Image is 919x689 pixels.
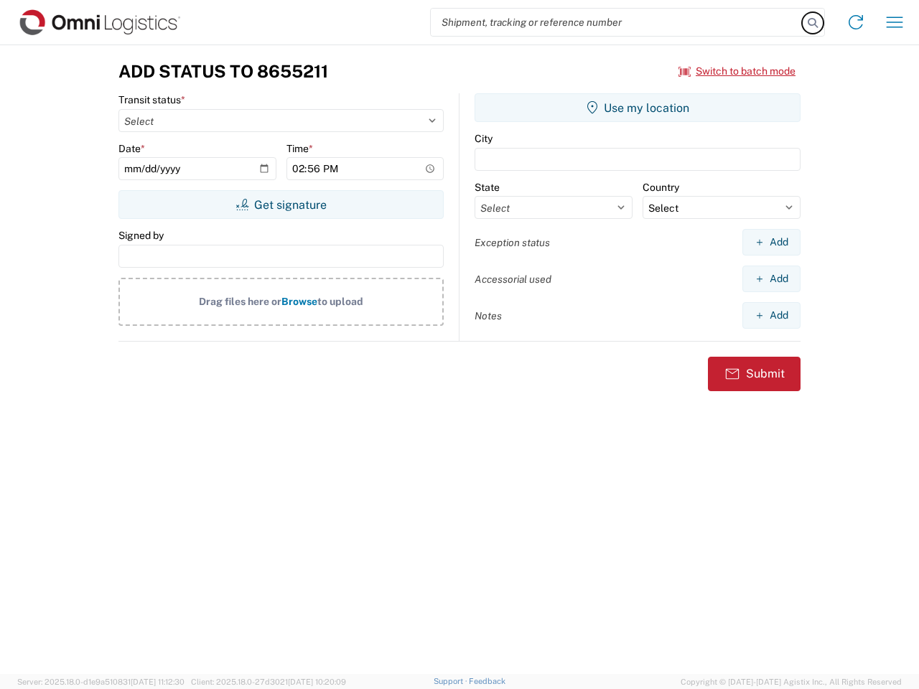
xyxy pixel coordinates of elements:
[475,132,493,145] label: City
[118,229,164,242] label: Signed by
[118,61,328,82] h3: Add Status to 8655211
[678,60,796,83] button: Switch to batch mode
[286,142,313,155] label: Time
[681,675,902,688] span: Copyright © [DATE]-[DATE] Agistix Inc., All Rights Reserved
[475,181,500,194] label: State
[199,296,281,307] span: Drag files here or
[742,229,801,256] button: Add
[118,142,145,155] label: Date
[742,266,801,292] button: Add
[475,236,550,249] label: Exception status
[708,357,801,391] button: Submit
[118,93,185,106] label: Transit status
[118,190,444,219] button: Get signature
[475,93,801,122] button: Use my location
[17,678,185,686] span: Server: 2025.18.0-d1e9a510831
[281,296,317,307] span: Browse
[434,677,470,685] a: Support
[742,302,801,329] button: Add
[191,678,346,686] span: Client: 2025.18.0-27d3021
[431,9,803,36] input: Shipment, tracking or reference number
[288,678,346,686] span: [DATE] 10:20:09
[475,273,551,286] label: Accessorial used
[131,678,185,686] span: [DATE] 11:12:30
[469,677,505,685] a: Feedback
[643,181,679,194] label: Country
[475,309,502,322] label: Notes
[317,296,363,307] span: to upload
